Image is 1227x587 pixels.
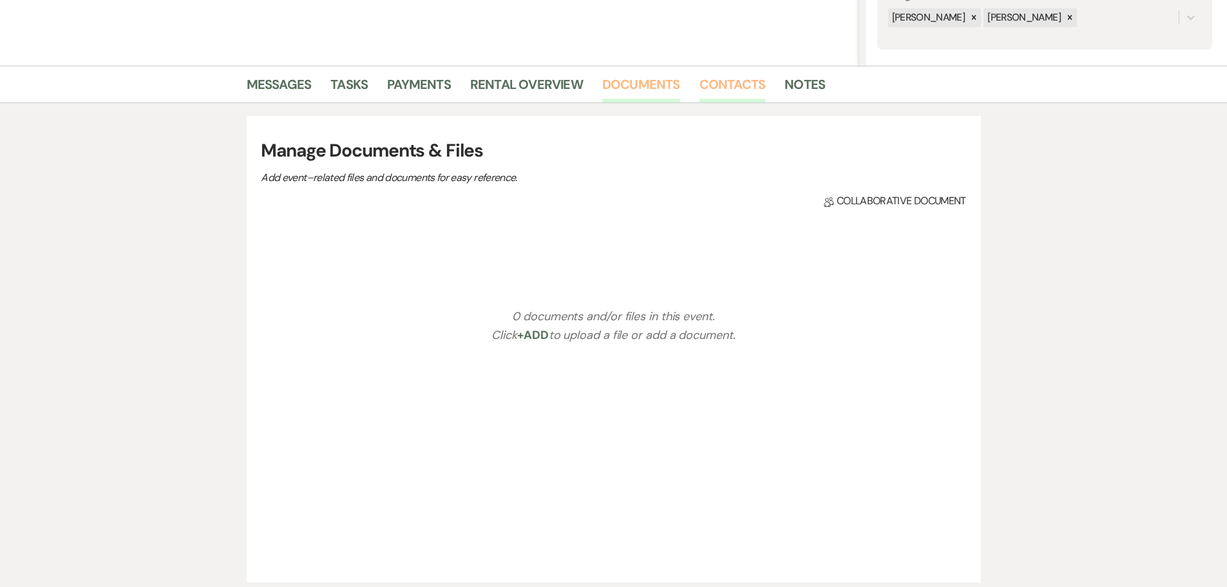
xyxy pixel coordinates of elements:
a: Notes [785,74,825,102]
div: [PERSON_NAME] [984,8,1063,27]
a: Contacts [699,74,766,102]
a: Tasks [330,74,368,102]
a: Rental Overview [470,74,583,102]
a: Payments [387,74,451,102]
p: 0 documents and/or files in this event. [512,307,715,326]
a: Messages [247,74,312,102]
a: Documents [602,74,680,102]
p: Click to upload a file or add a document. [491,326,735,345]
span: Collaborative document [824,193,965,209]
span: +Add [517,327,549,343]
p: Add event–related files and documents for easy reference. [261,169,712,186]
div: [PERSON_NAME] [888,8,967,27]
h3: Manage Documents & Files [261,137,965,164]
